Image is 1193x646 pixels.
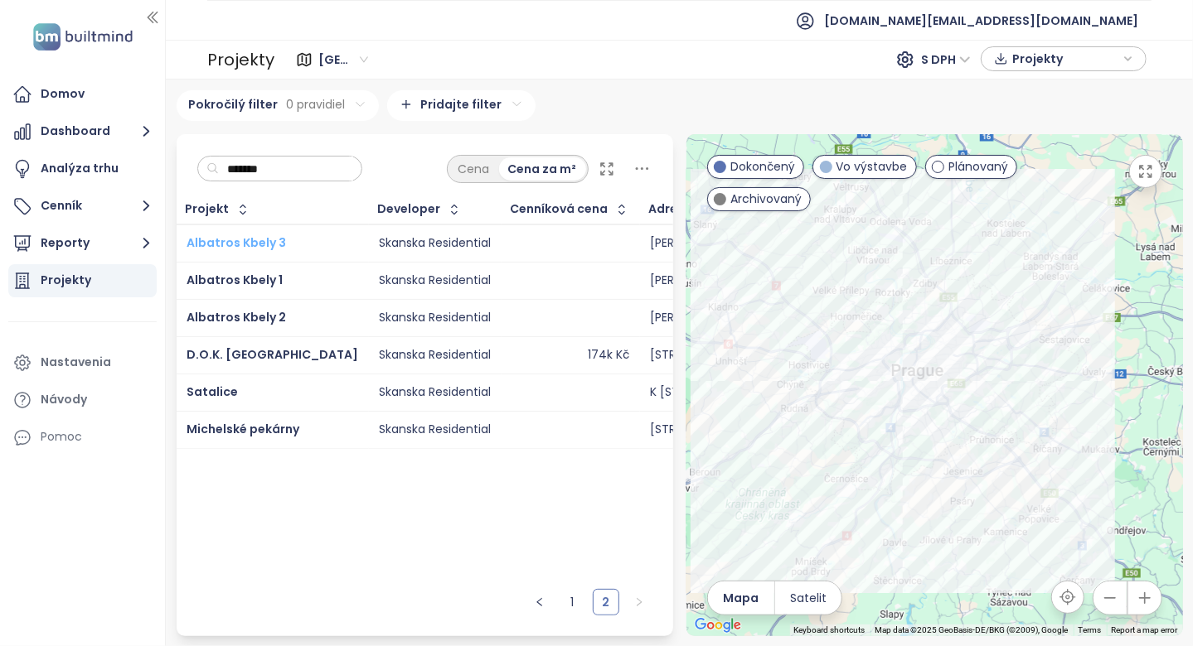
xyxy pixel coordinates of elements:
div: Skanska Residential [379,385,491,400]
span: Praha [318,47,368,72]
div: [STREET_ADDRESS] [650,348,757,363]
div: Cenníková cena [511,204,609,215]
a: Nastavenia [8,346,157,379]
a: Projekty [8,264,157,297]
div: [PERSON_NAME][STREET_ADDRESS] [650,311,848,325]
button: left [526,589,553,615]
div: Skanska Residential [379,422,491,437]
div: Projekt [186,204,230,215]
li: Nasledujúca strana [626,589,652,615]
div: Skanska Residential [379,348,491,363]
span: S DPH [921,47,971,72]
span: Plánovaný [948,157,1008,176]
img: logo [28,20,138,54]
a: Návody [8,383,157,417]
li: 2 [593,589,619,615]
button: Mapa [708,581,774,615]
li: Predchádzajúca strana [526,589,553,615]
span: Archivovaný [730,190,802,208]
div: Adresa [649,204,693,215]
div: Návody [41,389,87,410]
div: [PERSON_NAME][STREET_ADDRESS] [650,236,848,251]
button: Satelit [775,581,841,615]
div: [PERSON_NAME][STREET_ADDRESS] [650,273,848,288]
a: 2 [594,590,618,615]
a: Albatros Kbely 1 [187,272,283,288]
div: Developer [378,204,441,215]
button: Cenník [8,190,157,223]
div: Pokročilý filter [177,90,379,121]
div: Projekty [41,270,91,291]
a: Albatros Kbely 3 [187,234,286,251]
a: Analýza trhu [8,152,157,186]
a: Satalice [187,383,238,400]
button: right [626,589,652,615]
div: Skanska Residential [379,273,491,288]
a: Terms [1079,625,1102,634]
div: [STREET_ADDRESS] [650,422,757,437]
button: Dashboard [8,115,157,148]
a: Domov [8,78,157,111]
span: Vo výstavbe [837,157,908,176]
button: Keyboard shortcuts [794,624,866,636]
div: button [990,46,1137,71]
div: K [STREET_ADDRESS] [650,385,767,400]
div: Skanska Residential [379,236,491,251]
span: left [535,597,545,607]
div: Cena za m² [499,157,586,181]
a: 1 [560,590,585,615]
button: Reporty [8,227,157,260]
div: Projekty [207,43,274,76]
span: 0 pravidiel [287,95,346,113]
a: Albatros Kbely 2 [187,309,286,325]
span: Satelit [790,589,827,607]
span: Dokončený [730,157,795,176]
a: Open this area in Google Maps (opens a new window) [691,615,745,636]
div: Analýza trhu [41,158,119,179]
a: D.O.K. [GEOGRAPHIC_DATA] [187,346,358,363]
div: Pomoc [8,421,157,454]
div: Cena [449,157,499,181]
div: Domov [41,84,85,104]
span: Projekty [1012,46,1119,71]
div: Pomoc [41,427,82,447]
div: Nastavenia [41,352,111,373]
a: Michelské pekárny [187,421,299,437]
div: 174k Kč [588,348,629,363]
span: Mapa [723,589,759,607]
div: Skanska Residential [379,311,491,325]
span: [DOMAIN_NAME][EMAIL_ADDRESS][DOMAIN_NAME] [824,1,1138,41]
li: 1 [560,589,586,615]
span: Map data ©2025 GeoBasis-DE/BKG (©2009), Google [875,625,1069,634]
a: Report a map error [1112,625,1178,634]
img: Google [691,615,745,636]
div: Pridajte filter [387,90,536,121]
span: right [634,597,644,607]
